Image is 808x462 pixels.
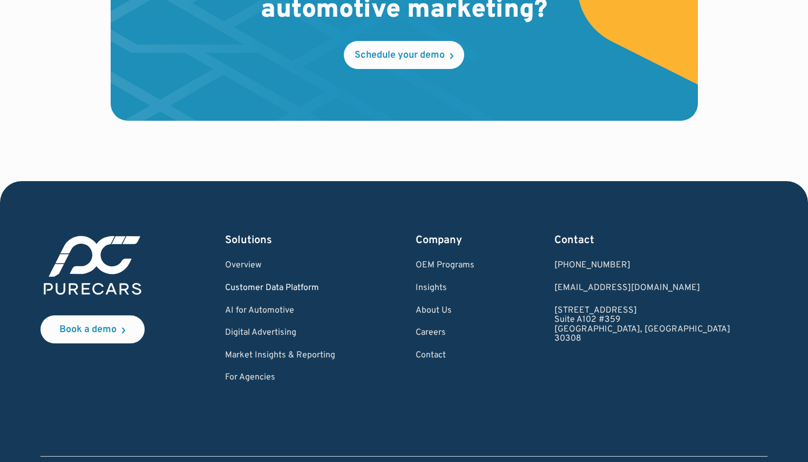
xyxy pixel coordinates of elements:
a: AI for Automotive [225,306,335,316]
a: Digital Advertising [225,328,335,338]
div: Schedule your demo [355,51,445,60]
div: Book a demo [59,325,117,335]
img: purecars logo [40,233,145,298]
div: Solutions [225,233,335,248]
a: [STREET_ADDRESS]Suite A102 #359[GEOGRAPHIC_DATA], [GEOGRAPHIC_DATA]30308 [554,306,730,344]
a: Email us [554,284,730,293]
div: Contact [554,233,730,248]
a: Schedule your demo [344,41,464,69]
a: Contact [416,351,474,361]
a: Careers [416,328,474,338]
a: OEM Programs [416,261,474,271]
a: Market Insights & Reporting [225,351,335,361]
a: For Agencies [225,373,335,383]
a: About Us [416,306,474,316]
div: Company [416,233,474,248]
a: Book a demo [40,315,145,343]
a: Overview [225,261,335,271]
a: Customer Data Platform [225,284,335,293]
div: [PHONE_NUMBER] [554,261,730,271]
a: Insights [416,284,474,293]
